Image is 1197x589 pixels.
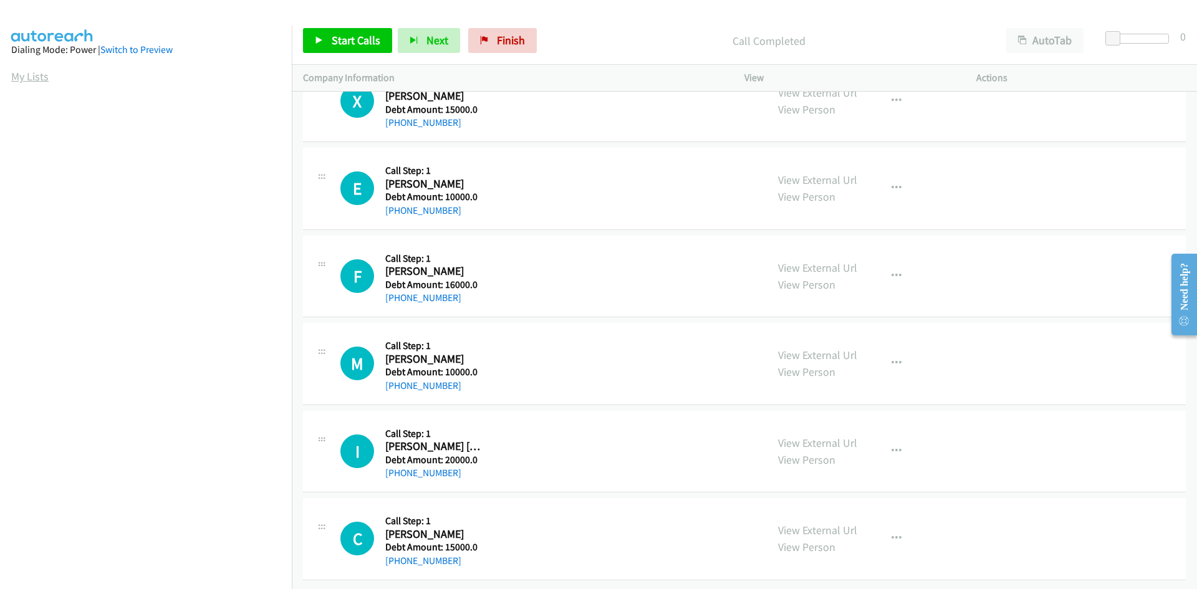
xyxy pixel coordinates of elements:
a: Switch to Preview [100,44,173,55]
a: View Person [778,453,835,467]
a: Finish [468,28,537,53]
a: [PHONE_NUMBER] [385,555,461,567]
button: Next [398,28,460,53]
a: View Person [778,540,835,554]
a: Start Calls [303,28,392,53]
h1: X [340,84,374,118]
h5: Debt Amount: 10000.0 [385,366,484,378]
p: Call Completed [554,32,984,49]
h5: Debt Amount: 10000.0 [385,191,484,203]
span: Next [426,33,448,47]
a: [PHONE_NUMBER] [385,117,461,128]
a: View External Url [778,85,857,100]
a: View Person [778,365,835,379]
div: Dialing Mode: Power | [11,42,281,57]
a: View External Url [778,348,857,362]
h2: [PERSON_NAME] [385,177,484,191]
a: View Person [778,102,835,117]
h1: C [340,522,374,555]
button: AutoTab [1006,28,1084,53]
h5: Debt Amount: 20000.0 [385,454,484,466]
h1: I [340,434,374,468]
h2: [PERSON_NAME] [385,264,484,279]
h5: Call Step: 1 [385,252,484,265]
h2: [PERSON_NAME] [385,527,484,542]
a: View External Url [778,436,857,450]
h5: Debt Amount: 16000.0 [385,279,484,291]
h5: Call Step: 1 [385,428,484,440]
a: [PHONE_NUMBER] [385,380,461,391]
h2: [PERSON_NAME] [385,352,484,366]
div: The call is yet to be attempted [340,434,374,468]
div: Delay between calls (in seconds) [1112,34,1169,44]
div: 0 [1180,28,1186,45]
span: Finish [497,33,525,47]
h2: [PERSON_NAME] [PERSON_NAME] [385,439,484,454]
h1: F [340,259,374,293]
h5: Call Step: 1 [385,515,484,527]
h5: Debt Amount: 15000.0 [385,541,484,553]
h1: E [340,171,374,205]
a: View Person [778,189,835,204]
h1: M [340,347,374,380]
div: The call is yet to be attempted [340,522,374,555]
div: The call is yet to be attempted [340,259,374,293]
a: My Lists [11,69,49,84]
p: View [744,70,954,85]
h5: Call Step: 1 [385,340,484,352]
div: The call is yet to be attempted [340,347,374,380]
a: [PHONE_NUMBER] [385,204,461,216]
h5: Call Step: 1 [385,165,484,177]
h5: Debt Amount: 15000.0 [385,103,484,116]
a: View External Url [778,173,857,187]
div: The call is yet to be attempted [340,84,374,118]
div: The call is yet to be attempted [340,171,374,205]
a: [PHONE_NUMBER] [385,467,461,479]
span: Start Calls [332,33,380,47]
h2: [PERSON_NAME] [385,89,484,103]
a: [PHONE_NUMBER] [385,292,461,304]
p: Company Information [303,70,722,85]
a: View Person [778,277,835,292]
p: Actions [976,70,1186,85]
a: View External Url [778,523,857,537]
a: View External Url [778,261,857,275]
iframe: Resource Center [1161,245,1197,344]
